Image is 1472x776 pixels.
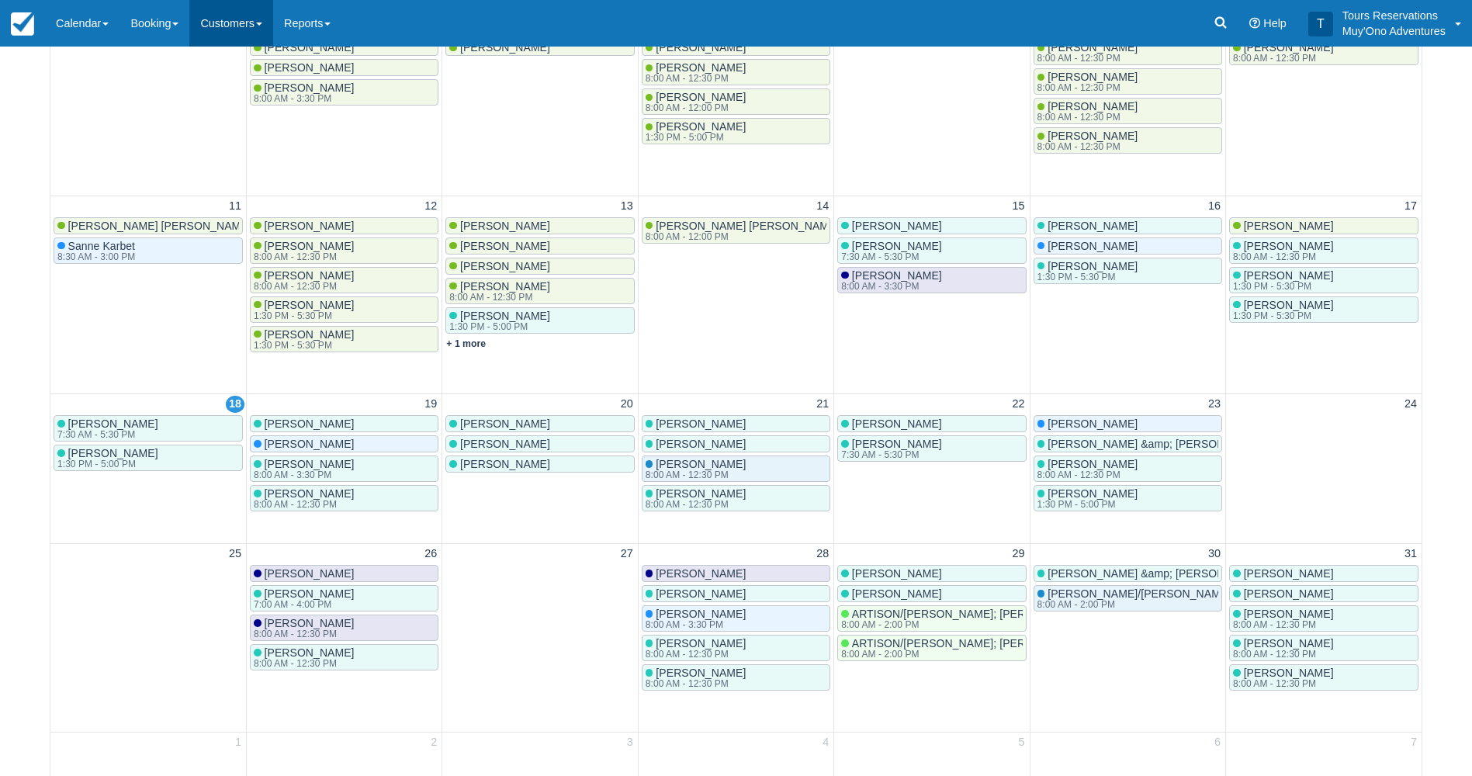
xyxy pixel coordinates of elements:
[250,267,438,293] a: [PERSON_NAME]8:00 AM - 12:30 PM
[656,91,746,103] span: [PERSON_NAME]
[1229,237,1418,264] a: [PERSON_NAME]8:00 AM - 12:30 PM
[250,39,438,56] a: [PERSON_NAME]
[646,133,743,142] div: 1:30 PM - 5:00 PM
[656,417,746,430] span: [PERSON_NAME]
[1048,220,1138,232] span: [PERSON_NAME]
[1244,567,1334,580] span: [PERSON_NAME]
[813,396,832,413] a: 21
[254,341,352,350] div: 1:30 PM - 5:30 PM
[460,41,550,54] span: [PERSON_NAME]
[68,417,158,430] span: [PERSON_NAME]
[460,417,550,430] span: [PERSON_NAME]
[265,487,355,500] span: [PERSON_NAME]
[624,734,636,751] a: 3
[421,396,440,413] a: 19
[265,240,355,252] span: [PERSON_NAME]
[1244,299,1334,311] span: [PERSON_NAME]
[646,620,743,629] div: 8:00 AM - 3:30 PM
[1244,608,1334,620] span: [PERSON_NAME]
[1010,546,1028,563] a: 29
[250,585,438,611] a: [PERSON_NAME]7:00 AM - 4:00 PM
[642,39,830,56] a: [PERSON_NAME]
[642,664,830,691] a: [PERSON_NAME]8:00 AM - 12:30 PM
[841,450,939,459] div: 7:30 AM - 5:30 PM
[656,487,746,500] span: [PERSON_NAME]
[265,458,355,470] span: [PERSON_NAME]
[1401,396,1420,413] a: 24
[642,59,830,85] a: [PERSON_NAME]8:00 AM - 12:30 PM
[837,217,1026,234] a: [PERSON_NAME]
[1229,565,1418,582] a: [PERSON_NAME]
[68,447,158,459] span: [PERSON_NAME]
[421,546,440,563] a: 26
[250,415,438,432] a: [PERSON_NAME]
[656,637,746,650] span: [PERSON_NAME]
[1034,415,1222,432] a: [PERSON_NAME]
[1048,260,1138,272] span: [PERSON_NAME]
[837,585,1026,602] a: [PERSON_NAME]
[68,220,251,232] span: [PERSON_NAME] [PERSON_NAME]
[618,198,636,215] a: 13
[642,415,830,432] a: [PERSON_NAME]
[445,217,634,234] a: [PERSON_NAME]
[1034,565,1222,582] a: [PERSON_NAME] &amp; [PERSON_NAME]
[265,567,355,580] span: [PERSON_NAME]
[1037,54,1135,63] div: 8:00 AM - 12:30 PM
[1229,605,1418,632] a: [PERSON_NAME]8:00 AM - 12:30 PM
[1034,237,1222,255] a: [PERSON_NAME]
[852,220,942,232] span: [PERSON_NAME]
[642,118,830,144] a: [PERSON_NAME]1:30 PM - 5:00 PM
[226,198,244,215] a: 11
[250,485,438,511] a: [PERSON_NAME]8:00 AM - 12:30 PM
[254,282,352,291] div: 8:00 AM - 12:30 PM
[265,438,355,450] span: [PERSON_NAME]
[646,650,743,659] div: 8:00 AM - 12:30 PM
[265,81,355,94] span: [PERSON_NAME]
[445,307,634,334] a: [PERSON_NAME]1:30 PM - 5:00 PM
[1342,8,1446,23] p: Tours Reservations
[250,615,438,641] a: [PERSON_NAME]8:00 AM - 12:30 PM
[254,252,352,262] div: 8:00 AM - 12:30 PM
[1037,83,1135,92] div: 8:00 AM - 12:30 PM
[449,322,547,331] div: 1:30 PM - 5:00 PM
[1048,438,1266,450] span: [PERSON_NAME] &amp; [PERSON_NAME]
[265,269,355,282] span: [PERSON_NAME]
[460,260,550,272] span: [PERSON_NAME]
[445,435,634,452] a: [PERSON_NAME]
[1244,220,1334,232] span: [PERSON_NAME]
[1034,98,1222,124] a: [PERSON_NAME]8:00 AM - 12:30 PM
[1034,68,1222,95] a: [PERSON_NAME]8:00 AM - 12:30 PM
[54,445,243,471] a: [PERSON_NAME]1:30 PM - 5:00 PM
[1249,18,1260,29] i: Help
[642,435,830,452] a: [PERSON_NAME]
[57,459,155,469] div: 1:30 PM - 5:00 PM
[1244,637,1334,650] span: [PERSON_NAME]
[1048,100,1138,113] span: [PERSON_NAME]
[1048,458,1138,470] span: [PERSON_NAME]
[642,585,830,602] a: [PERSON_NAME]
[1034,435,1222,452] a: [PERSON_NAME] &amp; [PERSON_NAME]
[265,617,355,629] span: [PERSON_NAME]
[841,252,939,262] div: 7:30 AM - 5:30 PM
[813,198,832,215] a: 14
[1037,500,1135,509] div: 1:30 PM - 5:00 PM
[642,635,830,661] a: [PERSON_NAME]8:00 AM - 12:30 PM
[852,587,942,600] span: [PERSON_NAME]
[1205,546,1224,563] a: 30
[54,415,243,442] a: [PERSON_NAME]7:30 AM - 5:30 PM
[656,41,746,54] span: [PERSON_NAME]
[254,659,352,668] div: 8:00 AM - 12:30 PM
[646,103,743,113] div: 8:00 AM - 12:00 PM
[68,240,135,252] span: Sanne Karbet
[1037,600,1321,609] div: 8:00 AM - 2:00 PM
[445,415,634,432] a: [PERSON_NAME]
[1037,470,1135,480] div: 8:00 AM - 12:30 PM
[1037,113,1135,122] div: 8:00 AM - 12:30 PM
[1205,198,1224,215] a: 16
[1233,311,1331,320] div: 1:30 PM - 5:30 PM
[656,438,746,450] span: [PERSON_NAME]
[460,458,550,470] span: [PERSON_NAME]
[656,608,746,620] span: [PERSON_NAME]
[1048,567,1266,580] span: [PERSON_NAME] &amp; [PERSON_NAME]
[250,435,438,452] a: [PERSON_NAME]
